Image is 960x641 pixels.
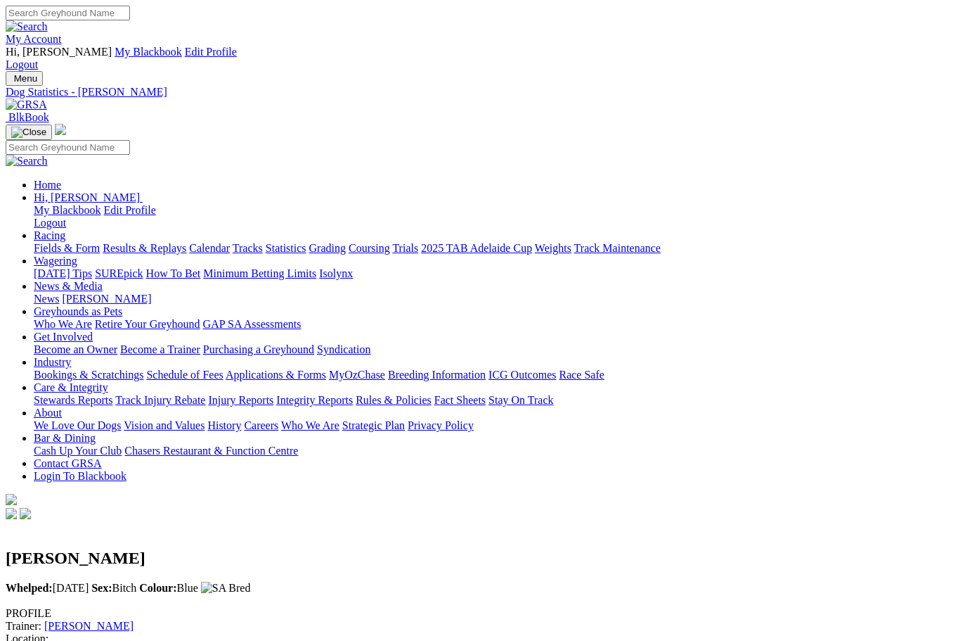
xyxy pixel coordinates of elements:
[34,191,143,203] a: Hi, [PERSON_NAME]
[207,419,241,431] a: History
[34,293,954,305] div: News & Media
[34,381,108,393] a: Care & Integrity
[91,582,112,594] b: Sex:
[6,6,130,20] input: Search
[34,445,954,457] div: Bar & Dining
[11,127,46,138] img: Close
[488,394,553,406] a: Stay On Track
[6,71,43,86] button: Toggle navigation
[34,318,954,331] div: Greyhounds as Pets
[34,267,92,279] a: [DATE] Tips
[55,124,66,135] img: logo-grsa-white.png
[139,582,198,594] span: Blue
[189,242,230,254] a: Calendar
[95,267,143,279] a: SUREpick
[8,111,49,123] span: BlkBook
[34,305,122,317] a: Greyhounds as Pets
[124,445,298,457] a: Chasers Restaurant & Function Centre
[6,58,38,70] a: Logout
[244,419,278,431] a: Careers
[317,343,370,355] a: Syndication
[6,125,52,140] button: Toggle navigation
[91,582,136,594] span: Bitch
[44,620,134,632] a: [PERSON_NAME]
[34,445,122,457] a: Cash Up Your Club
[203,318,301,330] a: GAP SA Assessments
[6,33,62,45] a: My Account
[6,607,954,620] div: PROFILE
[34,432,96,444] a: Bar & Dining
[6,20,48,33] img: Search
[309,242,346,254] a: Grading
[14,73,37,84] span: Menu
[6,155,48,167] img: Search
[276,394,353,406] a: Integrity Reports
[34,242,954,255] div: Racing
[124,419,205,431] a: Vision and Values
[34,179,61,191] a: Home
[185,46,237,58] a: Edit Profile
[6,46,112,58] span: Hi, [PERSON_NAME]
[388,369,486,381] a: Breeding Information
[34,369,954,381] div: Industry
[34,470,127,482] a: Login To Blackbook
[34,419,954,432] div: About
[103,242,186,254] a: Results & Replays
[6,99,47,111] img: GRSA
[226,369,326,381] a: Applications & Forms
[146,369,223,381] a: Schedule of Fees
[139,582,176,594] b: Colour:
[62,293,151,305] a: [PERSON_NAME]
[6,86,954,99] a: Dog Statistics - [PERSON_NAME]
[6,494,17,505] img: logo-grsa-white.png
[6,46,954,71] div: My Account
[408,419,474,431] a: Privacy Policy
[6,140,130,155] input: Search
[6,582,53,594] b: Whelped:
[203,267,316,279] a: Minimum Betting Limits
[34,394,954,407] div: Care & Integrity
[146,267,201,279] a: How To Bet
[34,356,71,368] a: Industry
[20,508,31,519] img: twitter.svg
[34,204,101,216] a: My Blackbook
[319,267,353,279] a: Isolynx
[6,111,49,123] a: BlkBook
[34,457,101,469] a: Contact GRSA
[233,242,263,254] a: Tracks
[201,582,251,595] img: SA Bred
[34,217,66,229] a: Logout
[392,242,418,254] a: Trials
[208,394,273,406] a: Injury Reports
[434,394,486,406] a: Fact Sheets
[34,191,140,203] span: Hi, [PERSON_NAME]
[6,508,17,519] img: facebook.svg
[559,369,604,381] a: Race Safe
[34,369,143,381] a: Bookings & Scratchings
[535,242,571,254] a: Weights
[6,582,89,594] span: [DATE]
[34,267,954,280] div: Wagering
[356,394,432,406] a: Rules & Policies
[34,293,59,305] a: News
[34,280,103,292] a: News & Media
[34,255,77,267] a: Wagering
[120,343,200,355] a: Become a Trainer
[34,343,117,355] a: Become an Owner
[34,318,92,330] a: Who We Are
[115,46,182,58] a: My Blackbook
[34,331,93,343] a: Get Involved
[104,204,156,216] a: Edit Profile
[574,242,661,254] a: Track Maintenance
[34,229,65,241] a: Racing
[34,242,100,254] a: Fields & Form
[421,242,532,254] a: 2025 TAB Adelaide Cup
[34,204,954,229] div: Hi, [PERSON_NAME]
[34,407,62,419] a: About
[34,343,954,356] div: Get Involved
[6,549,954,568] h2: [PERSON_NAME]
[203,343,314,355] a: Purchasing a Greyhound
[281,419,339,431] a: Who We Are
[349,242,390,254] a: Coursing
